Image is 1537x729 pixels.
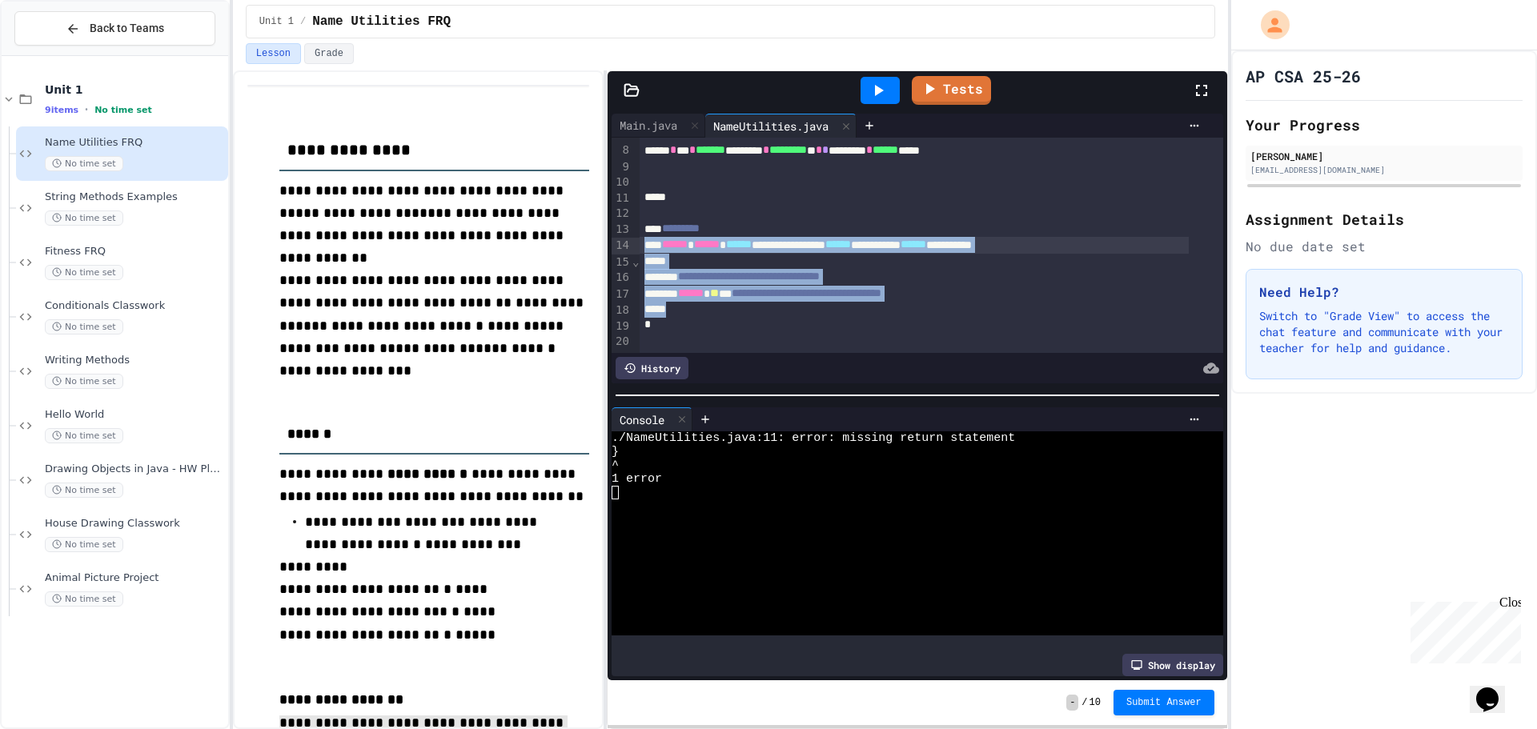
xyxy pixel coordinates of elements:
[259,15,294,28] span: Unit 1
[612,190,632,206] div: 11
[45,428,123,443] span: No time set
[1090,696,1101,709] span: 10
[45,265,123,280] span: No time set
[612,159,632,175] div: 9
[612,472,662,486] span: 1 error
[1246,114,1523,136] h2: Your Progress
[6,6,110,102] div: Chat with us now!Close
[1246,65,1361,87] h1: AP CSA 25-26
[246,43,301,64] button: Lesson
[1082,696,1087,709] span: /
[612,174,632,190] div: 10
[304,43,354,64] button: Grade
[1246,208,1523,230] h2: Assignment Details
[45,463,225,476] span: Drawing Objects in Java - HW Playposit Code
[612,270,632,286] div: 16
[616,357,688,379] div: History
[1246,237,1523,256] div: No due date set
[94,105,152,115] span: No time set
[912,76,991,105] a: Tests
[45,354,225,367] span: Writing Methods
[1250,149,1518,163] div: [PERSON_NAME]
[1066,695,1078,711] span: -
[1259,308,1509,356] p: Switch to "Grade View" to access the chat feature and communicate with your teacher for help and ...
[45,210,123,226] span: No time set
[612,114,705,138] div: Main.java
[612,431,1015,445] span: ./NameUtilities.java:11: error: missing return statement
[705,114,857,138] div: NameUtilities.java
[612,142,632,158] div: 8
[1470,665,1521,713] iframe: chat widget
[45,591,123,607] span: No time set
[1250,164,1518,176] div: [EMAIL_ADDRESS][DOMAIN_NAME]
[612,411,672,428] div: Console
[45,299,225,313] span: Conditionals Classwork
[705,118,837,134] div: NameUtilities.java
[45,537,123,552] span: No time set
[45,517,225,531] span: House Drawing Classwork
[612,117,685,134] div: Main.java
[45,82,225,97] span: Unit 1
[612,302,632,318] div: 18
[612,254,632,270] div: 15
[45,571,225,585] span: Animal Picture Project
[612,238,632,254] div: 14
[1122,654,1223,676] div: Show display
[1126,696,1202,709] span: Submit Answer
[1259,282,1509,302] h3: Need Help?
[632,255,640,268] span: Fold line
[312,12,451,31] span: Name Utilities FRQ
[45,374,123,389] span: No time set
[1244,6,1294,43] div: My Account
[612,206,632,222] div: 12
[45,408,225,422] span: Hello World
[612,334,632,350] div: 20
[14,11,215,46] button: Back to Teams
[45,105,78,115] span: 9 items
[1404,595,1521,663] iframe: chat widget
[45,156,123,171] span: No time set
[612,286,632,302] div: 17
[612,459,619,472] span: ^
[612,222,632,238] div: 13
[300,15,306,28] span: /
[45,245,225,258] span: Fitness FRQ
[45,136,225,150] span: Name Utilities FRQ
[1114,690,1214,715] button: Submit Answer
[612,445,619,459] span: }
[612,407,692,431] div: Console
[85,103,88,116] span: •
[90,20,164,37] span: Back to Teams
[612,318,632,334] div: 19
[45,190,225,204] span: String Methods Examples
[45,483,123,498] span: No time set
[45,319,123,334] span: No time set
